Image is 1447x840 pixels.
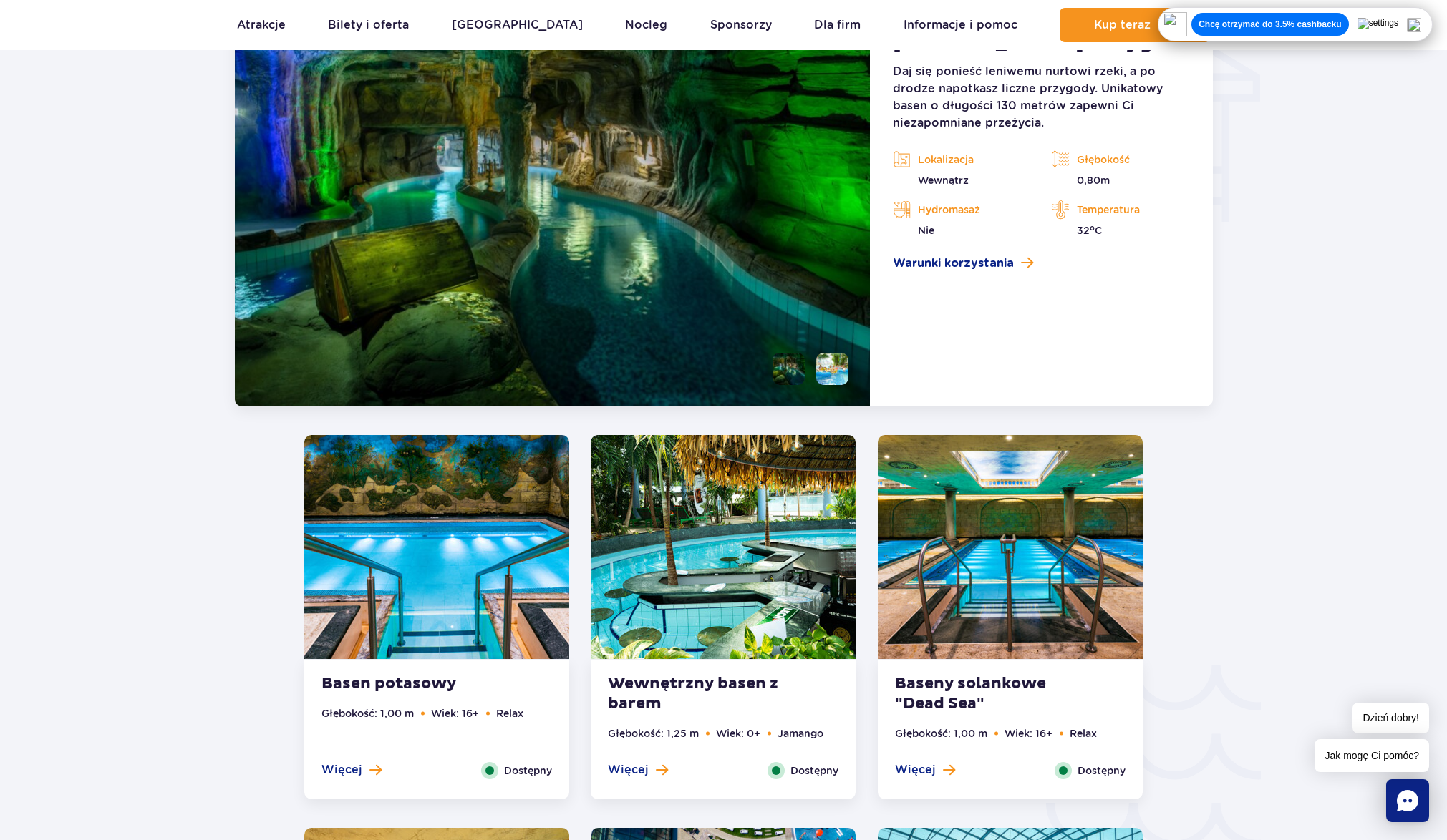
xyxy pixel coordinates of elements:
strong: Baseny solankowe "Dead Sea" [895,674,1068,714]
button: Więcej [608,762,668,778]
li: Wiek: 16+ [431,705,479,721]
span: Kup teraz [1094,19,1151,31]
button: Kup teraz [1060,8,1210,42]
li: Wiek: 16+ [1005,726,1052,741]
li: Głębokość: 1,00 m [321,705,414,721]
span: Więcej [895,762,936,778]
span: Dzień dobry! [1352,703,1429,733]
span: Dostępny [790,763,838,778]
a: Sponsorzy [710,8,772,42]
p: 0,80m [1052,173,1189,187]
button: Więcej [895,762,955,778]
span: Więcej [608,762,649,778]
a: Bilety i oferta [328,8,409,42]
div: Chat [1386,779,1429,822]
li: Relax [496,705,523,721]
li: Głębokość: 1,25 m [608,726,699,741]
p: Głębokość [1052,149,1189,170]
img: Potassium Pool [304,435,569,659]
a: Warunki korzystania [893,255,1189,272]
li: Jamango [778,726,823,741]
span: Jak mogę Ci pomóc? [1315,739,1429,772]
a: Dla firm [814,8,861,42]
a: [GEOGRAPHIC_DATA] [452,8,583,42]
li: Relax [1070,726,1097,741]
span: Dostępny [504,763,552,778]
p: 32 C [1052,223,1189,238]
img: Baseny solankowe [878,435,1143,659]
img: Mamba rzeka przygód [235,6,871,406]
p: Daj się ponieść leniwemu nurtowi rzeki, a po drodze napotkasz liczne przygody. Unikatowy basen o ... [893,63,1189,132]
p: Hydromasaż [893,199,1030,220]
span: Dostępny [1078,763,1126,778]
sup: o [1090,223,1095,233]
li: Głębokość: 1,00 m [895,726,987,741]
span: Więcej [321,762,362,778]
button: Więcej [321,762,382,778]
img: Pool with bar [591,435,856,659]
a: Nocleg [625,8,667,42]
p: Lokalizacja [893,149,1030,170]
a: Informacje i pomoc [904,8,1017,42]
p: Temperatura [1052,199,1189,220]
p: Wewnątrz [893,173,1030,187]
a: Atrakcje [237,8,286,42]
span: Warunki korzystania [893,255,1014,272]
li: Wiek: 0+ [716,726,760,741]
strong: Wewnętrzny basen z barem [608,674,781,714]
p: Nie [893,223,1030,238]
strong: Basen potasowy [321,674,495,694]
